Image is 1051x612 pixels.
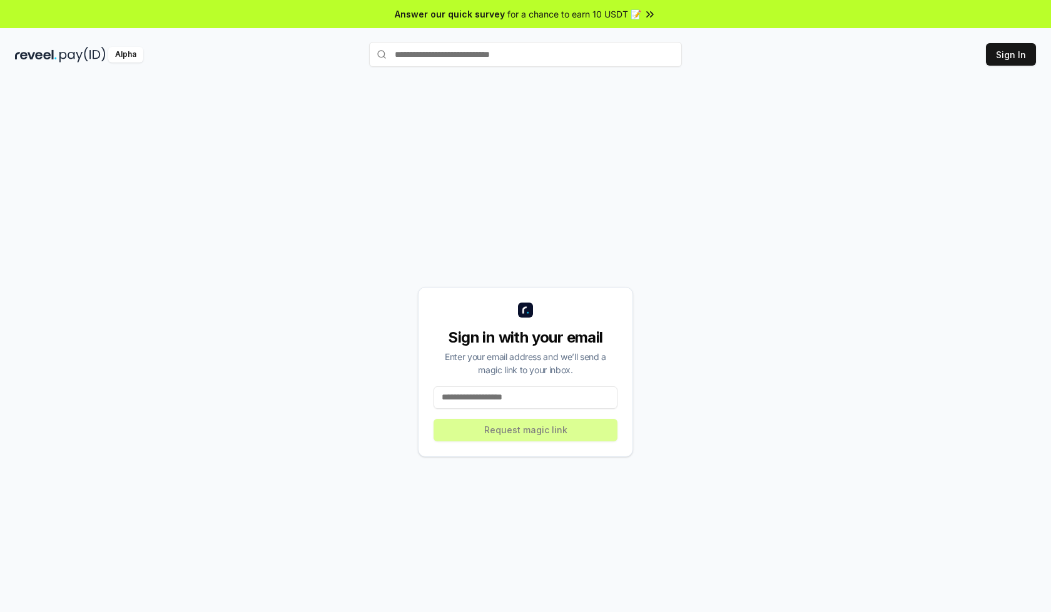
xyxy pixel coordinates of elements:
[395,8,505,21] span: Answer our quick survey
[507,8,641,21] span: for a chance to earn 10 USDT 📝
[59,47,106,63] img: pay_id
[108,47,143,63] div: Alpha
[434,328,617,348] div: Sign in with your email
[986,43,1036,66] button: Sign In
[518,303,533,318] img: logo_small
[434,350,617,376] div: Enter your email address and we’ll send a magic link to your inbox.
[15,47,57,63] img: reveel_dark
